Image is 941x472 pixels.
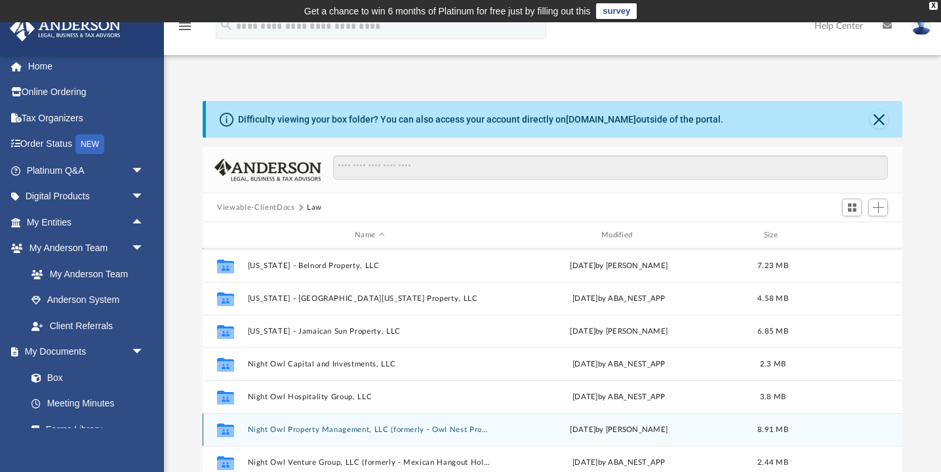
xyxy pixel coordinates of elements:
[131,157,157,184] span: arrow_drop_down
[18,261,151,287] a: My Anderson Team
[248,262,492,270] button: [US_STATE] - Belnord Property, LLC
[9,105,164,131] a: Tax Organizers
[177,18,193,34] i: menu
[9,79,164,106] a: Online Ordering
[6,16,125,41] img: Anderson Advisors Platinum Portal
[219,18,233,32] i: search
[333,155,888,180] input: Search files and folders
[497,359,741,370] div: [DATE] by ABA_NEST_APP
[177,25,193,34] a: menu
[9,235,157,262] a: My Anderson Teamarrow_drop_down
[9,157,164,184] a: Platinum Q&Aarrow_drop_down
[75,134,104,154] div: NEW
[248,393,492,401] button: Night Owl Hospitality Group, LLC
[248,425,492,434] button: Night Owl Property Management​, LLC (formerly - Owl Nest Property Management, LLC)
[757,459,788,466] span: 2.44 MB
[497,260,741,272] div: [DATE] by [PERSON_NAME]
[9,339,157,365] a: My Documentsarrow_drop_down
[497,424,741,436] div: [DATE] by [PERSON_NAME]
[248,360,492,368] button: Night Owl Capital and Investments, LLC
[9,53,164,79] a: Home
[18,391,157,417] a: Meeting Minutes
[497,391,741,403] div: [DATE] by ABA_NEST_APP
[805,229,897,241] div: id
[304,3,591,19] div: Get a chance to win 6 months of Platinum for free just by filling out this
[911,16,931,35] img: User Pic
[757,262,788,269] span: 7.23 MB
[757,328,788,335] span: 6.85 MB
[760,393,786,401] span: 3.8 MB
[760,361,786,368] span: 2.3 MB
[596,3,637,19] a: survey
[9,184,164,210] a: Digital Productsarrow_drop_down
[131,184,157,210] span: arrow_drop_down
[217,202,294,214] button: Viewable-ClientDocs
[247,229,491,241] div: Name
[868,199,888,217] button: Add
[566,114,636,125] a: [DOMAIN_NAME]
[497,293,741,305] div: [DATE] by ABA_NEST_APP
[18,287,157,313] a: Anderson System
[248,327,492,336] button: [US_STATE] - Jamaican Sun Property, LLC
[870,110,889,128] button: Close
[18,364,151,391] a: Box
[497,326,741,338] div: [DATE] by [PERSON_NAME]
[929,2,938,10] div: close
[248,458,492,467] button: Night Owl Venture Group, LLC (formerly - Mexican Hangout Holding, LLC)
[131,235,157,262] span: arrow_drop_down
[131,209,157,236] span: arrow_drop_up
[238,113,723,127] div: Difficulty viewing your box folder? You can also access your account directly on outside of the p...
[842,199,862,217] button: Switch to Grid View
[18,313,157,339] a: Client Referrals
[248,294,492,303] button: [US_STATE] - [GEOGRAPHIC_DATA][US_STATE] Property, LLC
[9,209,164,235] a: My Entitiesarrow_drop_up
[497,229,741,241] div: Modified
[757,295,788,302] span: 4.58 MB
[497,457,741,469] div: [DATE] by ABA_NEST_APP
[18,416,151,442] a: Forms Library
[757,426,788,433] span: 8.91 MB
[307,202,322,214] button: Law
[747,229,799,241] div: Size
[131,339,157,366] span: arrow_drop_down
[209,229,241,241] div: id
[9,131,164,158] a: Order StatusNEW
